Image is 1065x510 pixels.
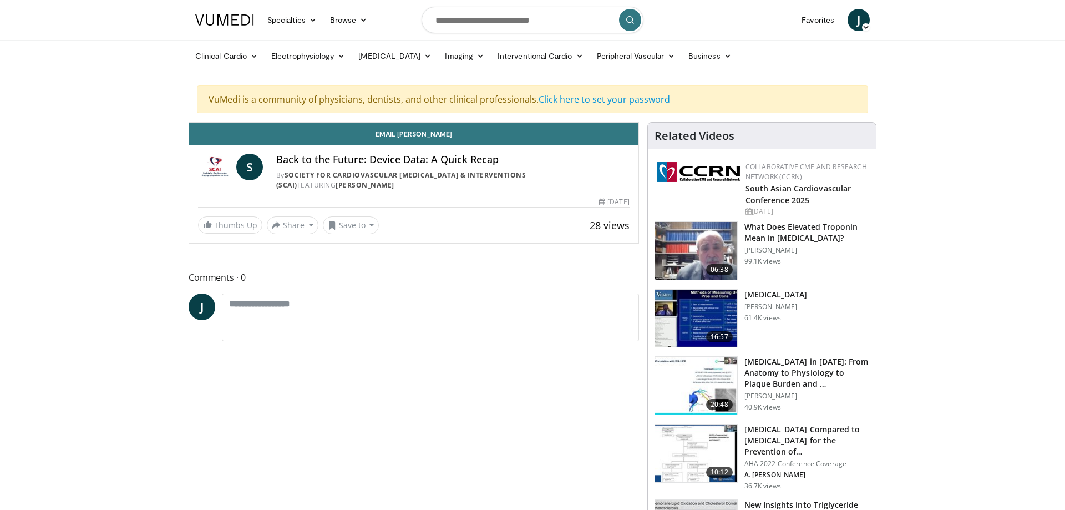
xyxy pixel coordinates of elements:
p: 36.7K views [744,482,781,491]
a: Interventional Cardio [491,45,590,67]
a: Thumbs Up [198,216,262,234]
img: VuMedi Logo [195,14,254,26]
p: 99.1K views [744,257,781,266]
a: Business [682,45,738,67]
p: A. [PERSON_NAME] [744,471,869,479]
img: 7c0f9b53-1609-4588-8498-7cac8464d722.150x105_q85_crop-smart_upscale.jpg [655,425,737,482]
span: 16:57 [706,331,733,342]
h3: What Does Elevated Troponin Mean in [MEDICAL_DATA]? [744,221,869,244]
input: Search topics, interventions [422,7,643,33]
a: [PERSON_NAME] [336,180,394,190]
h3: [MEDICAL_DATA] in [DATE]: From Anatomy to Physiology to Plaque Burden and … [744,356,869,390]
a: Peripheral Vascular [590,45,682,67]
h3: [MEDICAL_DATA] [744,289,808,300]
a: Specialties [261,9,323,31]
a: J [189,294,215,320]
div: VuMedi is a community of physicians, dentists, and other clinical professionals. [197,85,868,113]
span: 06:38 [706,264,733,275]
button: Share [267,216,318,234]
a: 10:12 [MEDICAL_DATA] Compared to [MEDICAL_DATA] for the Prevention of… AHA 2022 Conference Covera... [655,424,869,491]
span: 10:12 [706,467,733,478]
a: Clinical Cardio [189,45,265,67]
a: Electrophysiology [265,45,352,67]
img: Society for Cardiovascular Angiography & Interventions (SCAI) [198,154,232,180]
a: Society for Cardiovascular [MEDICAL_DATA] & Interventions (SCAI) [276,170,526,190]
a: South Asian Cardiovascular Conference 2025 [745,183,851,205]
img: a04ee3ba-8487-4636-b0fb-5e8d268f3737.png.150x105_q85_autocrop_double_scale_upscale_version-0.2.png [657,162,740,182]
p: 61.4K views [744,314,781,322]
a: 16:57 [MEDICAL_DATA] [PERSON_NAME] 61.4K views [655,289,869,348]
img: a92b9a22-396b-4790-a2bb-5028b5f4e720.150x105_q85_crop-smart_upscale.jpg [655,290,737,347]
h4: Related Videos [655,129,734,143]
a: Favorites [795,9,841,31]
p: AHA 2022 Conference Coverage [744,459,869,468]
img: 823da73b-7a00-425d-bb7f-45c8b03b10c3.150x105_q85_crop-smart_upscale.jpg [655,357,737,415]
p: [PERSON_NAME] [744,302,808,311]
h4: Back to the Future: Device Data: A Quick Recap [276,154,630,166]
p: [PERSON_NAME] [744,246,869,255]
a: Email [PERSON_NAME] [189,123,638,145]
a: 20:48 [MEDICAL_DATA] in [DATE]: From Anatomy to Physiology to Plaque Burden and … [PERSON_NAME] 4... [655,356,869,415]
span: Comments 0 [189,270,639,285]
button: Save to [323,216,379,234]
a: [MEDICAL_DATA] [352,45,438,67]
a: J [848,9,870,31]
span: 28 views [590,219,630,232]
a: Imaging [438,45,491,67]
p: 40.9K views [744,403,781,412]
img: 98daf78a-1d22-4ebe-927e-10afe95ffd94.150x105_q85_crop-smart_upscale.jpg [655,222,737,280]
a: Collaborative CME and Research Network (CCRN) [745,162,867,181]
a: Browse [323,9,374,31]
p: [PERSON_NAME] [744,392,869,401]
span: 20:48 [706,399,733,410]
h3: [MEDICAL_DATA] Compared to [MEDICAL_DATA] for the Prevention of… [744,424,869,457]
div: By FEATURING [276,170,630,190]
a: Click here to set your password [539,93,670,105]
div: [DATE] [745,206,867,216]
a: S [236,154,263,180]
div: [DATE] [599,197,629,207]
a: 06:38 What Does Elevated Troponin Mean in [MEDICAL_DATA]? [PERSON_NAME] 99.1K views [655,221,869,280]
